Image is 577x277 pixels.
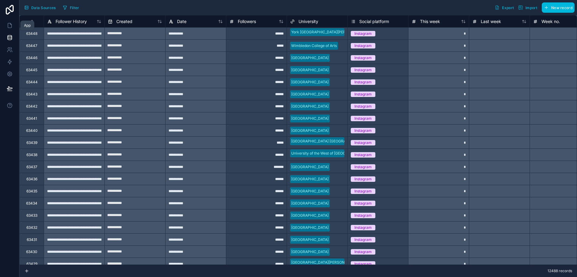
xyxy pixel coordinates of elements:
[354,31,372,36] div: Instagram
[26,225,37,230] div: 63432
[26,177,37,182] div: 63436
[291,128,329,133] div: [GEOGRAPHIC_DATA]
[481,18,501,25] span: Last week
[291,43,337,48] div: Wimbledon College of Arts
[354,67,372,73] div: Instagram
[291,201,329,206] div: [GEOGRAPHIC_DATA]
[420,18,440,25] span: This week
[354,116,372,121] div: Instagram
[24,23,31,28] div: App
[291,151,371,156] div: University of the West of [GEOGRAPHIC_DATA]
[502,5,514,10] span: Export
[26,201,37,206] div: 63434
[354,213,372,218] div: Instagram
[238,18,256,25] span: Followers
[354,55,372,61] div: Instagram
[493,2,516,13] button: Export
[26,140,37,145] div: 63439
[291,104,329,109] div: [GEOGRAPHIC_DATA]
[26,43,37,48] div: 63447
[291,116,329,121] div: [GEOGRAPHIC_DATA]
[516,2,539,13] button: Import
[26,262,37,266] div: 63429
[354,164,372,170] div: Instagram
[354,249,372,255] div: Instagram
[26,249,37,254] div: 63430
[70,5,79,10] span: Filter
[291,55,329,61] div: [GEOGRAPHIC_DATA]
[31,5,56,10] span: Data Sources
[291,237,329,242] div: [GEOGRAPHIC_DATA]
[354,189,372,194] div: Instagram
[291,176,329,182] div: [GEOGRAPHIC_DATA]
[26,128,38,133] div: 63440
[291,189,329,194] div: [GEOGRAPHIC_DATA]
[548,269,572,273] span: 12488 records
[177,18,186,25] span: Date
[291,225,329,230] div: [GEOGRAPHIC_DATA]
[26,189,37,194] div: 63435
[291,92,329,97] div: [GEOGRAPHIC_DATA]
[26,68,37,72] div: 63445
[291,67,329,73] div: [GEOGRAPHIC_DATA]
[56,18,87,25] span: Follower History
[291,164,329,170] div: [GEOGRAPHIC_DATA]
[22,2,58,13] button: Data Sources
[26,116,37,121] div: 63441
[539,2,575,13] a: New record
[299,18,318,25] span: University
[27,237,37,242] div: 63431
[354,140,372,145] div: Instagram
[354,128,372,133] div: Instagram
[26,152,37,157] div: 63438
[291,29,367,35] div: York [GEOGRAPHIC_DATA][PERSON_NAME]
[291,260,358,265] div: [GEOGRAPHIC_DATA][PERSON_NAME]
[354,261,372,267] div: Instagram
[291,138,396,144] div: [GEOGRAPHIC_DATA] [GEOGRAPHIC_DATA][PERSON_NAME]
[354,79,372,85] div: Instagram
[26,104,37,109] div: 63442
[116,18,132,25] span: Created
[551,5,572,10] span: New record
[24,19,39,24] div: #
[26,80,38,85] div: 63444
[354,225,372,230] div: Instagram
[354,92,372,97] div: Instagram
[26,213,37,218] div: 63433
[354,176,372,182] div: Instagram
[60,3,81,12] button: Filter
[26,31,37,36] div: 63448
[525,5,537,10] span: Import
[291,249,329,255] div: [GEOGRAPHIC_DATA]
[542,2,575,13] button: New record
[26,55,37,60] div: 63446
[291,79,329,85] div: [GEOGRAPHIC_DATA]
[354,201,372,206] div: Instagram
[541,18,560,25] span: Week no.
[359,18,389,25] span: Social platform
[354,43,372,48] div: Instagram
[26,92,37,97] div: 63443
[354,104,372,109] div: Instagram
[291,213,329,218] div: [GEOGRAPHIC_DATA]
[354,237,372,242] div: Instagram
[26,165,37,169] div: 63437
[354,152,372,158] div: Instagram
